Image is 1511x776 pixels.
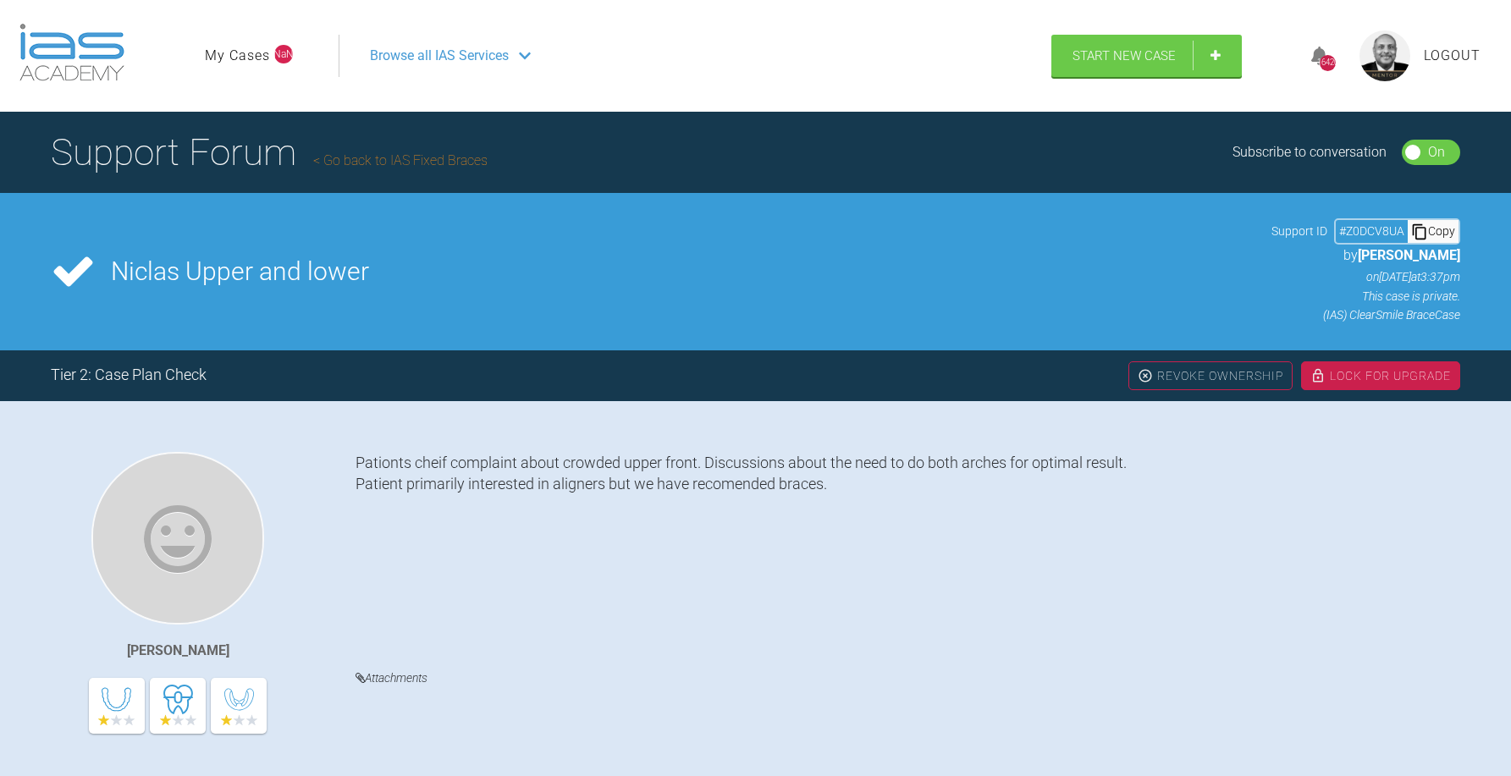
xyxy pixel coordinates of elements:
a: My Cases [205,45,270,67]
div: Lock For Upgrade [1301,361,1460,390]
img: logo-light.3e3ef733.png [19,24,124,81]
div: Tier 2: Case Plan Check [51,363,207,388]
div: [PERSON_NAME] [127,640,229,662]
div: Subscribe to conversation [1233,141,1387,163]
img: lock.6dc949b6.svg [1310,368,1326,383]
p: on [DATE] at 3:37pm [1271,267,1460,286]
div: Copy [1408,220,1459,242]
img: Gustaf Blomgren [91,452,264,625]
a: Go back to IAS Fixed Braces [313,152,488,168]
div: 16420 [1320,55,1336,71]
span: NaN [274,45,293,63]
img: close.456c75e0.svg [1138,368,1153,383]
h2: Niclas Upper and lower [111,259,1256,284]
p: by [1271,245,1460,267]
span: Browse all IAS Services [370,45,509,67]
div: Revoke Ownership [1128,361,1293,390]
p: (IAS) ClearSmile Brace Case [1271,305,1460,324]
span: [PERSON_NAME] [1358,247,1460,263]
span: Support ID [1271,222,1327,240]
span: Start New Case [1073,48,1176,63]
div: On [1428,141,1445,163]
div: Pationts cheif complaint about crowded upper front. Discussions about the need to do both arches ... [356,452,1460,642]
p: This case is private. [1271,287,1460,305]
img: profile.png [1359,30,1410,81]
h1: Support Forum [51,123,488,182]
h4: Attachments [356,668,1460,689]
div: # Z0DCV8UA [1336,222,1408,240]
a: Logout [1424,45,1481,67]
a: Start New Case [1051,35,1242,77]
